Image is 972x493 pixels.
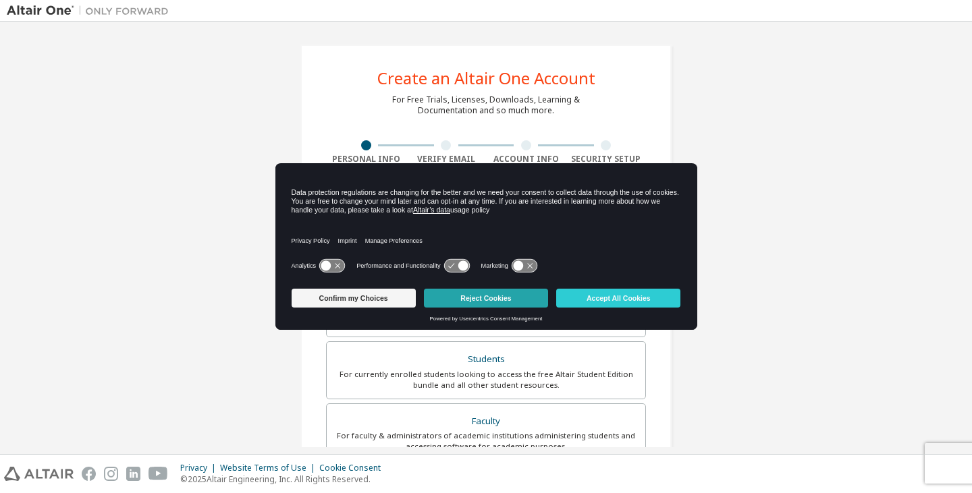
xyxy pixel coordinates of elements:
[82,467,96,481] img: facebook.svg
[319,463,389,473] div: Cookie Consent
[377,70,595,86] div: Create an Altair One Account
[335,412,637,431] div: Faculty
[326,154,406,165] div: Personal Info
[104,467,118,481] img: instagram.svg
[406,154,487,165] div: Verify Email
[7,4,175,18] img: Altair One
[180,463,220,473] div: Privacy
[335,350,637,369] div: Students
[180,473,389,485] p: © 2025 Altair Engineering, Inc. All Rights Reserved.
[126,467,140,481] img: linkedin.svg
[566,154,647,165] div: Security Setup
[148,467,168,481] img: youtube.svg
[220,463,319,473] div: Website Terms of Use
[4,467,74,481] img: altair_logo.svg
[392,94,580,116] div: For Free Trials, Licenses, Downloads, Learning & Documentation and so much more.
[335,369,637,390] div: For currently enrolled students looking to access the free Altair Student Edition bundle and all ...
[486,154,566,165] div: Account Info
[335,430,637,452] div: For faculty & administrators of academic institutions administering students and accessing softwa...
